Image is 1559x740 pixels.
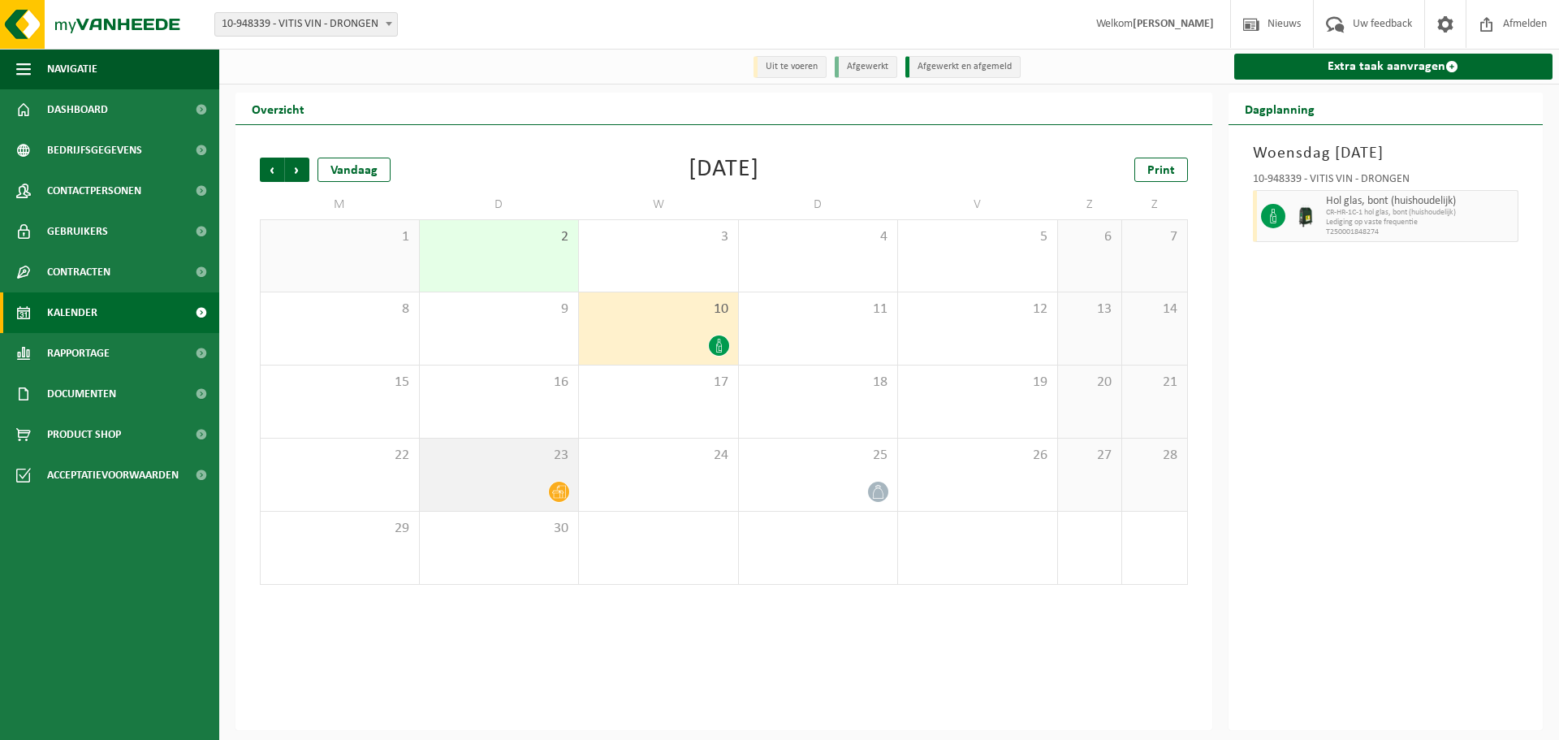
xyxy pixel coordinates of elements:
span: 25 [747,447,890,465]
span: 10-948339 - VITIS VIN - DRONGEN [215,13,397,36]
span: 7 [1130,228,1178,246]
span: 4 [747,228,890,246]
span: 2 [428,228,571,246]
span: 24 [587,447,730,465]
span: 17 [587,374,730,392]
span: 20 [1066,374,1114,392]
td: D [420,190,580,219]
span: 12 [906,301,1049,318]
span: 26 [906,447,1049,465]
span: 5 [906,228,1049,246]
div: Vandaag [317,158,391,182]
h2: Dagplanning [1229,93,1331,124]
span: 22 [269,447,411,465]
span: 30 [428,520,571,538]
td: V [898,190,1058,219]
span: 9 [428,301,571,318]
td: Z [1058,190,1123,219]
span: 8 [269,301,411,318]
span: Kalender [47,292,97,333]
span: Lediging op vaste frequentie [1326,218,1514,227]
span: Acceptatievoorwaarden [47,455,179,495]
td: D [739,190,899,219]
div: [DATE] [689,158,759,182]
span: Volgende [285,158,309,182]
h3: Woensdag [DATE] [1253,141,1519,166]
li: Afgewerkt en afgemeld [905,56,1021,78]
span: Dashboard [47,89,108,130]
span: Gebruikers [47,211,108,252]
span: 28 [1130,447,1178,465]
span: Contactpersonen [47,171,141,211]
td: M [260,190,420,219]
li: Uit te voeren [754,56,827,78]
span: 6 [1066,228,1114,246]
span: 16 [428,374,571,392]
span: 23 [428,447,571,465]
span: 1 [269,228,411,246]
span: 10-948339 - VITIS VIN - DRONGEN [214,12,398,37]
li: Afgewerkt [835,56,897,78]
td: W [579,190,739,219]
span: 29 [269,520,411,538]
span: 15 [269,374,411,392]
img: CR-HR-1C-1000-PES-01 [1293,204,1318,228]
span: Bedrijfsgegevens [47,130,142,171]
td: Z [1122,190,1187,219]
span: Hol glas, bont (huishoudelijk) [1326,195,1514,208]
span: T250001848274 [1326,227,1514,237]
span: 10 [587,301,730,318]
strong: [PERSON_NAME] [1133,18,1214,30]
span: Rapportage [47,333,110,374]
span: Product Shop [47,414,121,455]
span: CR-HR-1C-1 hol glas, bont (huishoudelijk) [1326,208,1514,218]
a: Print [1134,158,1188,182]
span: 14 [1130,301,1178,318]
span: Contracten [47,252,110,292]
div: 10-948339 - VITIS VIN - DRONGEN [1253,174,1519,190]
span: 27 [1066,447,1114,465]
span: Documenten [47,374,116,414]
span: 13 [1066,301,1114,318]
span: Print [1147,164,1175,177]
span: Navigatie [47,49,97,89]
span: 18 [747,374,890,392]
a: Extra taak aanvragen [1234,54,1553,80]
span: 19 [906,374,1049,392]
span: 11 [747,301,890,318]
span: 21 [1130,374,1178,392]
span: 3 [587,228,730,246]
h2: Overzicht [235,93,321,124]
span: Vorige [260,158,284,182]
